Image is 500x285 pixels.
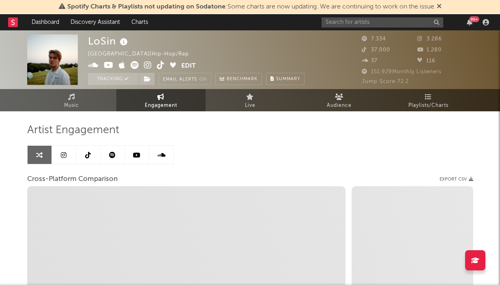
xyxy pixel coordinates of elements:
[467,19,472,26] button: 99+
[26,14,65,30] a: Dashboard
[64,101,79,111] span: Music
[116,89,206,111] a: Engagement
[469,16,479,22] div: 99 +
[362,79,409,84] span: Jump Score: 72.2
[322,17,443,28] input: Search for artists
[384,89,473,111] a: Playlists/Charts
[88,34,130,48] div: LoSin
[362,69,442,74] span: 151.929 Monthly Listeners
[417,36,442,42] span: 3.286
[199,77,207,82] em: On
[88,49,198,59] div: [GEOGRAPHIC_DATA] | Hip-Hop/Rap
[227,74,258,84] span: Benchmark
[206,89,295,111] a: Live
[327,101,352,111] span: Audience
[437,4,442,10] span: Dismiss
[65,14,126,30] a: Discovery Assistant
[362,36,386,42] span: 7.334
[417,47,442,53] span: 1.280
[408,101,448,111] span: Playlists/Charts
[88,73,139,85] button: Tracking
[27,174,118,184] span: Cross-Platform Comparison
[295,89,384,111] a: Audience
[159,73,211,85] button: Email AlertsOn
[126,14,154,30] a: Charts
[145,101,177,111] span: Engagement
[27,125,119,135] span: Artist Engagement
[362,47,390,53] span: 37.000
[362,58,378,64] span: 37
[417,58,436,64] span: 116
[245,101,255,111] span: Live
[181,61,196,71] button: Edit
[27,89,116,111] a: Music
[266,73,305,85] button: Summary
[276,77,300,81] span: Summary
[67,4,434,10] span: : Some charts are now updating. We are continuing to work on the issue
[440,177,473,182] button: Export CSV
[215,73,262,85] a: Benchmark
[67,4,225,10] span: Spotify Charts & Playlists not updating on Sodatone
